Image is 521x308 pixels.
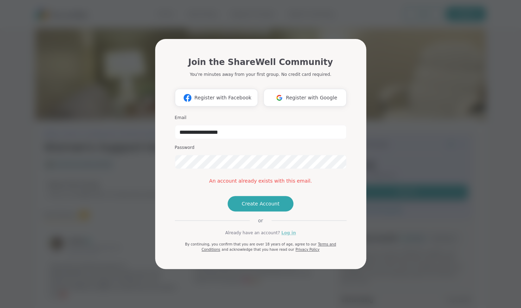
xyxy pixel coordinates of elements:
[242,200,280,207] span: Create Account
[225,230,280,236] span: Already have an account?
[286,94,337,101] span: Register with Google
[181,91,194,104] img: ShareWell Logomark
[175,177,347,185] div: An account already exists with this email.
[190,71,331,78] p: You're minutes away from your first group. No credit card required.
[175,89,258,106] button: Register with Facebook
[249,217,271,224] span: or
[281,230,296,236] a: Log in
[263,89,347,106] button: Register with Google
[194,94,251,101] span: Register with Facebook
[228,196,294,211] button: Create Account
[185,242,317,246] span: By continuing, you confirm that you are over 18 years of age, agree to our
[222,248,294,251] span: and acknowledge that you have read our
[175,145,347,151] h3: Password
[296,248,319,251] a: Privacy Policy
[273,91,286,104] img: ShareWell Logomark
[188,56,333,68] h1: Join the ShareWell Community
[202,242,336,251] a: Terms and Conditions
[175,115,347,121] h3: Email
